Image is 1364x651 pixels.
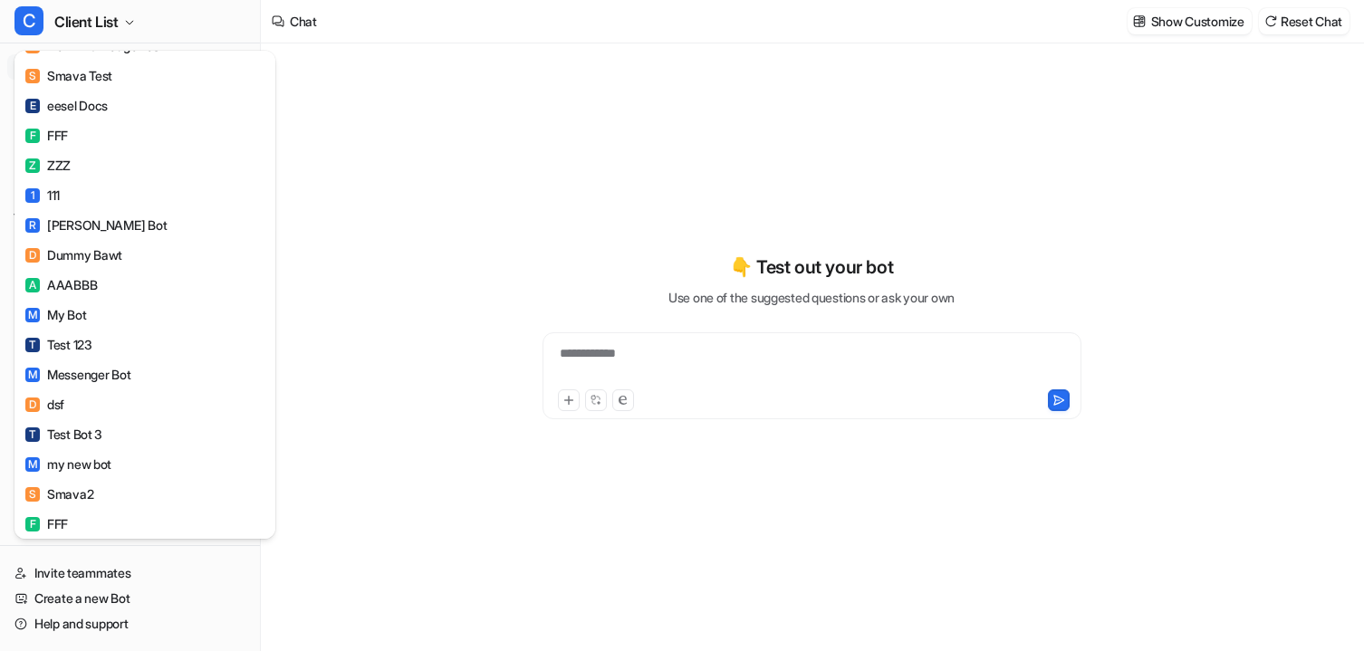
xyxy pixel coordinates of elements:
span: T [25,338,40,352]
span: A [25,278,40,292]
div: [PERSON_NAME] Bot [25,215,167,235]
div: eesel Docs [25,96,108,115]
span: Client List [54,9,119,34]
span: M [25,308,40,322]
div: FFF [25,514,68,533]
div: Test 123 [25,335,92,354]
div: my new bot [25,455,111,474]
div: Smava2 [25,484,93,503]
span: Z [25,158,40,173]
span: R [25,218,40,233]
span: D [25,248,40,263]
div: 111 [25,186,60,205]
div: AAABBB [25,275,97,294]
span: D [25,397,40,412]
span: S [25,69,40,83]
div: dsf [25,395,64,414]
span: F [25,129,40,143]
div: Messenger Bot [25,365,130,384]
span: M [25,457,40,472]
div: Smava Test [25,66,112,85]
span: S [25,487,40,502]
div: My Bot [25,305,86,324]
span: T [25,427,40,442]
div: ZZZ [25,156,71,175]
span: F [25,517,40,531]
span: E [25,99,40,113]
span: M [25,368,40,382]
div: Test Bot 3 [25,425,102,444]
div: FFF [25,126,68,145]
div: CClient List [14,51,275,539]
div: Dummy Bawt [25,245,122,264]
span: 1 [25,188,40,203]
span: C [14,6,43,35]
